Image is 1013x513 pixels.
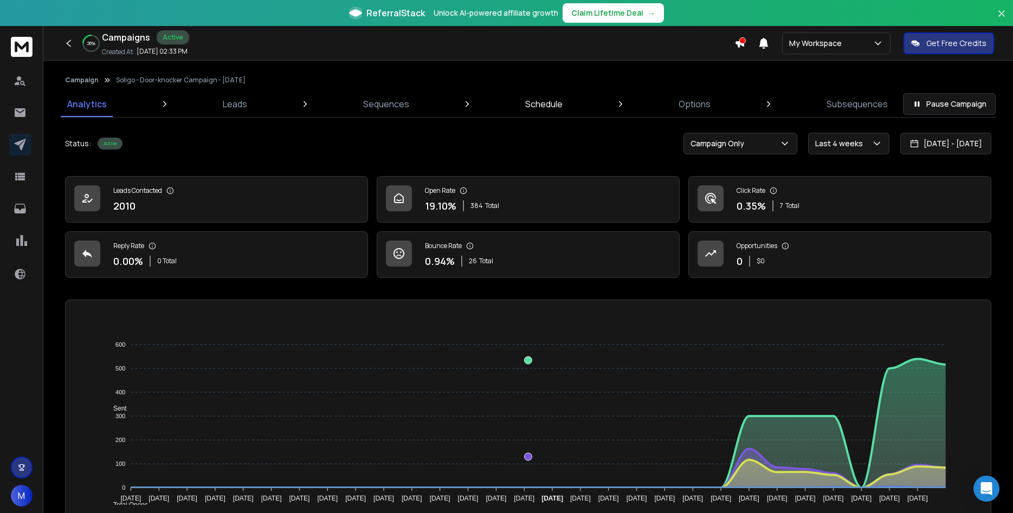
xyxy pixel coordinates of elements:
tspan: [DATE] [233,495,254,502]
p: Opportunities [737,242,777,250]
tspan: [DATE] [795,495,816,502]
tspan: [DATE] [627,495,647,502]
p: Schedule [525,98,563,111]
tspan: 100 [115,460,125,467]
tspan: 200 [115,437,125,443]
p: Soligo - Door-knocker Campaign - [DATE] [116,76,246,85]
tspan: [DATE] [373,495,394,502]
p: Leads Contacted [113,186,162,195]
p: Sequences [363,98,409,111]
div: Active [157,30,189,44]
button: M [11,485,33,506]
tspan: [DATE] [767,495,788,502]
span: Total Opens [105,501,148,509]
tspan: [DATE] [317,495,338,502]
p: 0.94 % [425,254,455,269]
tspan: 0 [122,484,125,491]
p: $ 0 [757,257,765,265]
span: 7 [780,202,783,210]
a: Subsequences [820,91,894,117]
tspan: [DATE] [458,495,479,502]
a: Options [672,91,717,117]
p: Get Free Credits [926,38,986,49]
span: → [648,8,655,18]
tspan: [DATE] [205,495,225,502]
p: Unlock AI-powered affiliate growth [434,8,558,18]
a: Sequences [357,91,416,117]
p: My Workspace [789,38,846,49]
span: ReferralStack [366,7,425,20]
tspan: [DATE] [711,495,731,502]
a: Schedule [519,91,569,117]
p: Options [679,98,711,111]
tspan: [DATE] [149,495,169,502]
p: Click Rate [737,186,765,195]
tspan: [DATE] [261,495,282,502]
span: Total [785,202,799,210]
a: Leads [216,91,254,117]
button: [DATE] - [DATE] [900,133,991,154]
p: Last 4 weeks [815,138,867,149]
p: 0.35 % [737,198,766,213]
tspan: [DATE] [486,495,507,502]
a: Reply Rate0.00%0 Total [65,231,368,278]
tspan: 400 [115,389,125,395]
tspan: [DATE] [851,495,872,502]
button: Close banner [995,7,1009,33]
div: Open Intercom Messenger [973,476,999,502]
a: Click Rate0.35%7Total [688,176,991,223]
tspan: [DATE] [430,495,450,502]
tspan: 600 [115,341,125,348]
p: 0 Total [157,257,177,265]
span: 26 [469,257,477,265]
tspan: [DATE] [907,495,928,502]
p: 19.10 % [425,198,456,213]
a: Leads Contacted2010 [65,176,368,223]
p: Open Rate [425,186,455,195]
tspan: [DATE] [879,495,900,502]
tspan: [DATE] [570,495,591,502]
tspan: 300 [115,413,125,419]
a: Opportunities0$0 [688,231,991,278]
button: Claim Lifetime Deal→ [563,3,664,23]
tspan: [DATE] [739,495,759,502]
button: Pause Campaign [903,93,996,115]
tspan: [DATE] [289,495,310,502]
p: 0.00 % [113,254,143,269]
a: Open Rate19.10%384Total [377,176,680,223]
tspan: [DATE] [121,495,141,502]
h1: Campaigns [102,31,150,44]
div: Active [98,138,122,150]
p: Campaign Only [691,138,749,149]
a: Analytics [61,91,113,117]
tspan: [DATE] [402,495,422,502]
p: [DATE] 02:33 PM [137,47,188,56]
p: 26 % [87,40,95,47]
p: Status: [65,138,91,149]
tspan: [DATE] [514,495,534,502]
tspan: [DATE] [823,495,844,502]
p: 2010 [113,198,136,213]
span: Total [485,202,499,210]
tspan: [DATE] [682,495,703,502]
p: 0 [737,254,743,269]
a: Bounce Rate0.94%26Total [377,231,680,278]
tspan: [DATE] [655,495,675,502]
span: Sent [105,405,127,412]
p: Leads [223,98,247,111]
p: Created At: [102,48,134,56]
tspan: [DATE] [345,495,366,502]
button: Get Free Credits [904,33,994,54]
span: Total [479,257,493,265]
p: Reply Rate [113,242,144,250]
p: Subsequences [827,98,888,111]
tspan: [DATE] [598,495,619,502]
p: Analytics [67,98,107,111]
span: 384 [470,202,483,210]
button: Campaign [65,76,99,85]
tspan: 500 [115,365,125,372]
p: Bounce Rate [425,242,462,250]
tspan: [DATE] [177,495,197,502]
